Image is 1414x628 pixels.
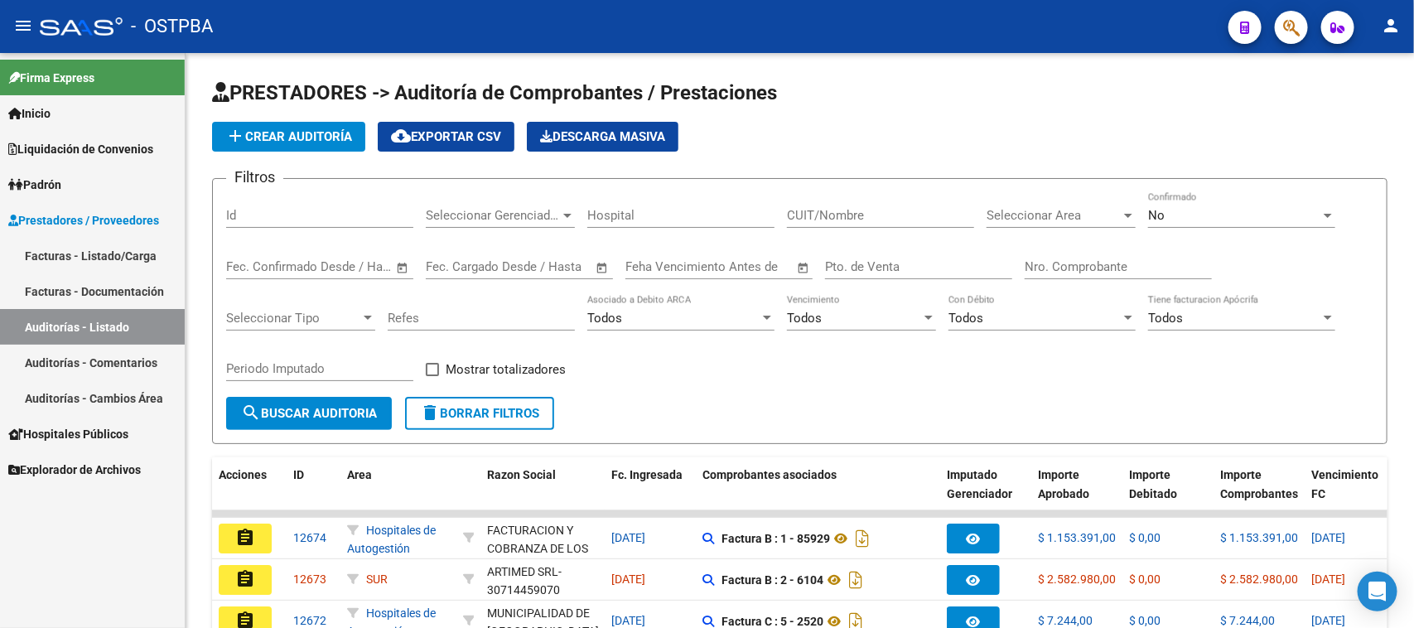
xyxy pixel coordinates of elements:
datatable-header-cell: Fc. Ingresada [605,457,696,530]
button: Crear Auditoría [212,122,365,152]
button: Buscar Auditoria [226,397,392,430]
mat-icon: person [1381,16,1401,36]
div: - 30715497456 [487,521,598,556]
button: Borrar Filtros [405,397,554,430]
span: 12673 [293,572,326,586]
i: Descargar documento [845,567,866,593]
datatable-header-cell: Comprobantes asociados [696,457,940,530]
input: Fecha fin [508,259,588,274]
span: Importe Debitado [1129,468,1177,500]
span: Razon Social [487,468,556,481]
datatable-header-cell: Importe Aprobado [1031,457,1122,530]
span: Importe Comprobantes [1220,468,1298,500]
input: Fecha fin [308,259,388,274]
datatable-header-cell: Imputado Gerenciador [940,457,1031,530]
mat-icon: add [225,126,245,146]
strong: Factura B : 1 - 85929 [721,532,830,545]
span: Vencimiento FC [1311,468,1378,500]
span: Area [347,468,372,481]
mat-icon: search [241,403,261,423]
span: Mostrar totalizadores [446,360,566,379]
span: [DATE] [611,531,645,544]
mat-icon: menu [13,16,33,36]
app-download-masive: Descarga masiva de comprobantes (adjuntos) [527,122,678,152]
span: PRESTADORES -> Auditoría de Comprobantes / Prestaciones [212,81,777,104]
span: 12674 [293,531,326,544]
span: $ 7.244,00 [1038,614,1093,627]
span: No [1148,208,1165,223]
span: Exportar CSV [391,129,501,144]
datatable-header-cell: ID [287,457,340,530]
i: Descargar documento [852,525,873,552]
span: SUR [366,572,388,586]
span: [DATE] [1311,614,1345,627]
button: Exportar CSV [378,122,514,152]
input: Fecha inicio [226,259,293,274]
span: [DATE] [611,614,645,627]
span: Todos [948,311,983,326]
datatable-header-cell: Importe Debitado [1122,457,1214,530]
div: FACTURACION Y COBRANZA DE LOS EFECTORES PUBLICOS S.E. [487,521,598,597]
div: - 30714459070 [487,563,598,597]
span: Borrar Filtros [420,406,539,421]
span: 12672 [293,614,326,627]
span: [DATE] [1311,531,1345,544]
datatable-header-cell: Vencimiento FC [1305,457,1396,530]
span: Fc. Ingresada [611,468,683,481]
span: Todos [587,311,622,326]
span: Descarga Masiva [540,129,665,144]
span: $ 0,00 [1129,531,1161,544]
span: $ 0,00 [1129,572,1161,586]
datatable-header-cell: Acciones [212,457,287,530]
span: Liquidación de Convenios [8,140,153,158]
span: Acciones [219,468,267,481]
input: Fecha inicio [426,259,493,274]
span: Todos [1148,311,1183,326]
span: $ 7.244,00 [1220,614,1275,627]
span: Firma Express [8,69,94,87]
span: $ 0,00 [1129,614,1161,627]
span: Importe Aprobado [1038,468,1089,500]
strong: Factura C : 5 - 2520 [721,615,823,628]
span: [DATE] [1311,572,1345,586]
datatable-header-cell: Area [340,457,456,530]
button: Open calendar [593,258,612,278]
span: Seleccionar Tipo [226,311,360,326]
div: ARTIMED SRL [487,563,558,582]
button: Descarga Masiva [527,122,678,152]
span: - OSTPBA [131,8,213,45]
span: [DATE] [611,572,645,586]
span: $ 1.153.391,00 [1038,531,1116,544]
span: $ 1.153.391,00 [1220,531,1298,544]
strong: Factura B : 2 - 6104 [721,573,823,587]
span: Seleccionar Area [987,208,1121,223]
span: ID [293,468,304,481]
div: Open Intercom Messenger [1358,572,1397,611]
span: Comprobantes asociados [702,468,837,481]
span: Todos [787,311,822,326]
button: Open calendar [794,258,813,278]
button: Open calendar [393,258,413,278]
span: Inicio [8,104,51,123]
span: Hospitales Públicos [8,425,128,443]
span: Hospitales de Autogestión [347,524,436,556]
span: Buscar Auditoria [241,406,377,421]
datatable-header-cell: Importe Comprobantes [1214,457,1305,530]
span: Prestadores / Proveedores [8,211,159,229]
mat-icon: cloud_download [391,126,411,146]
span: Seleccionar Gerenciador [426,208,560,223]
span: $ 2.582.980,00 [1038,572,1116,586]
datatable-header-cell: Razon Social [480,457,605,530]
span: $ 2.582.980,00 [1220,572,1298,586]
h3: Filtros [226,166,283,189]
span: Explorador de Archivos [8,461,141,479]
span: Imputado Gerenciador [947,468,1012,500]
span: Crear Auditoría [225,129,352,144]
mat-icon: assignment [235,569,255,589]
mat-icon: assignment [235,528,255,548]
span: Padrón [8,176,61,194]
mat-icon: delete [420,403,440,423]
